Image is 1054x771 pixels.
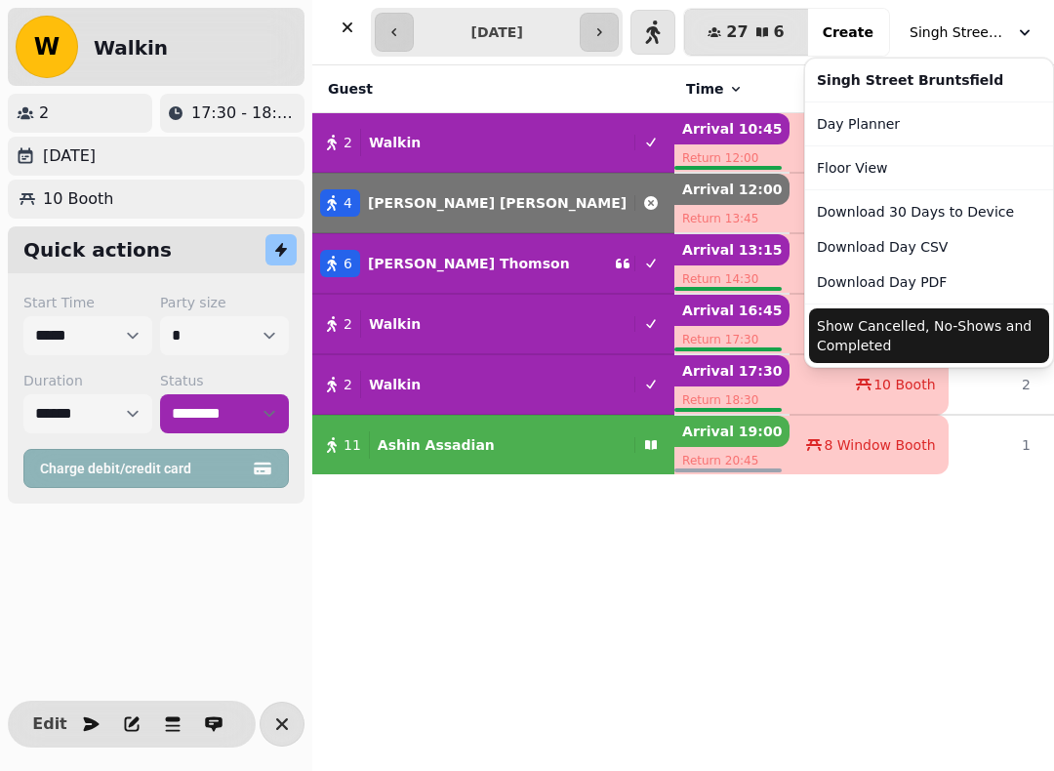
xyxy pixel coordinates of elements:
button: Download Day PDF [809,264,1049,300]
button: Download Day CSV [809,229,1049,264]
button: Singh Street Bruntsfield [898,15,1046,50]
div: Singh Street Bruntsfield [809,62,1049,98]
button: Show Cancelled, No-Shows and Completed [809,308,1049,363]
div: Singh Street Bruntsfield [804,58,1054,368]
span: Singh Street Bruntsfield [910,22,1007,42]
button: Download 30 Days to Device [809,194,1049,229]
a: Day Planner [809,106,1049,142]
a: Floor View [809,150,1049,185]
